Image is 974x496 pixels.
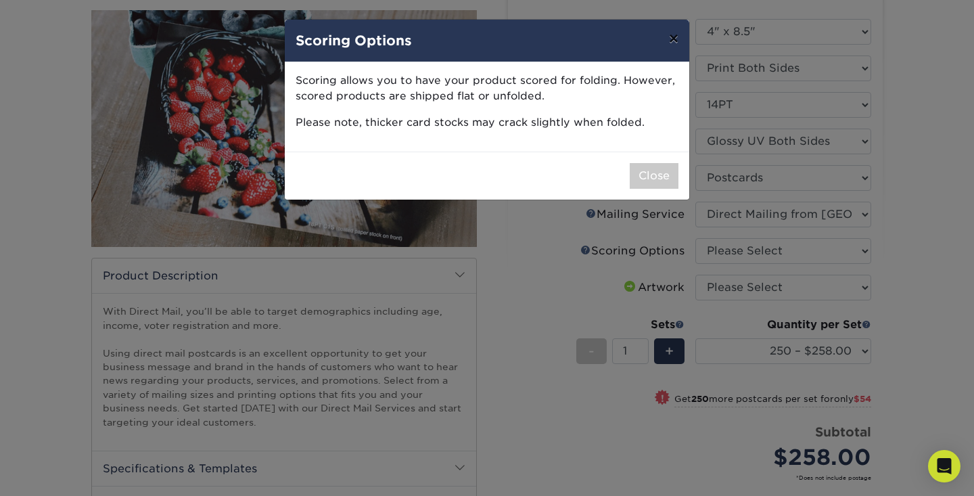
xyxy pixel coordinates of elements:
p: Please note, thicker card stocks may crack slightly when folded. [296,115,678,131]
p: Scoring allows you to have your product scored for folding. However, scored products are shipped ... [296,73,678,104]
div: Open Intercom Messenger [928,450,960,482]
button: Close [630,163,678,189]
button: × [658,20,689,58]
h4: Scoring Options [296,30,678,51]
